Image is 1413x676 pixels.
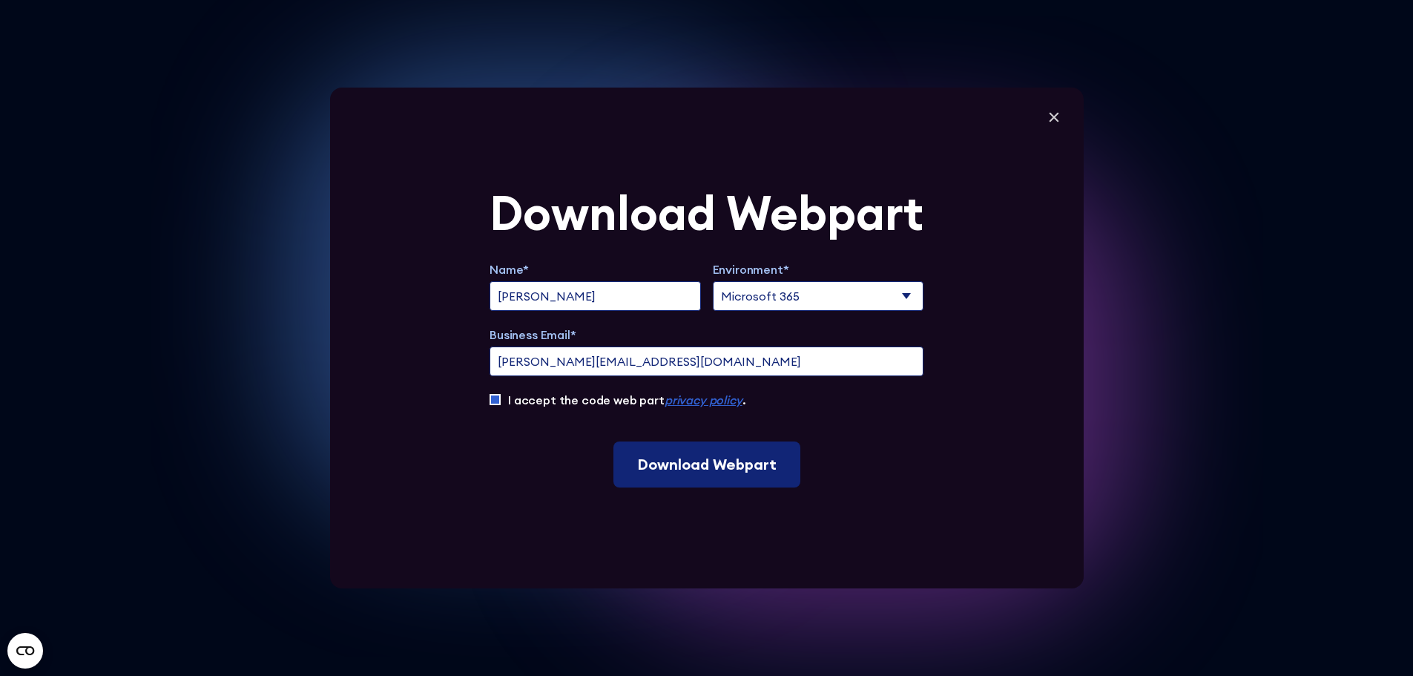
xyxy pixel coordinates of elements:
[508,391,745,409] label: I accept the code web part .
[490,326,923,344] label: Business Email*
[490,347,923,376] input: name@company.com
[613,442,800,488] input: Download Webpart
[7,633,43,669] button: Open CMP widget
[490,189,923,488] form: Extend Trial
[713,260,924,278] label: Environment*
[665,393,742,407] a: privacy policy
[490,189,923,237] div: Download Webpart
[1339,605,1413,676] iframe: Chat Widget
[490,260,701,278] label: Name*
[490,281,701,311] input: full name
